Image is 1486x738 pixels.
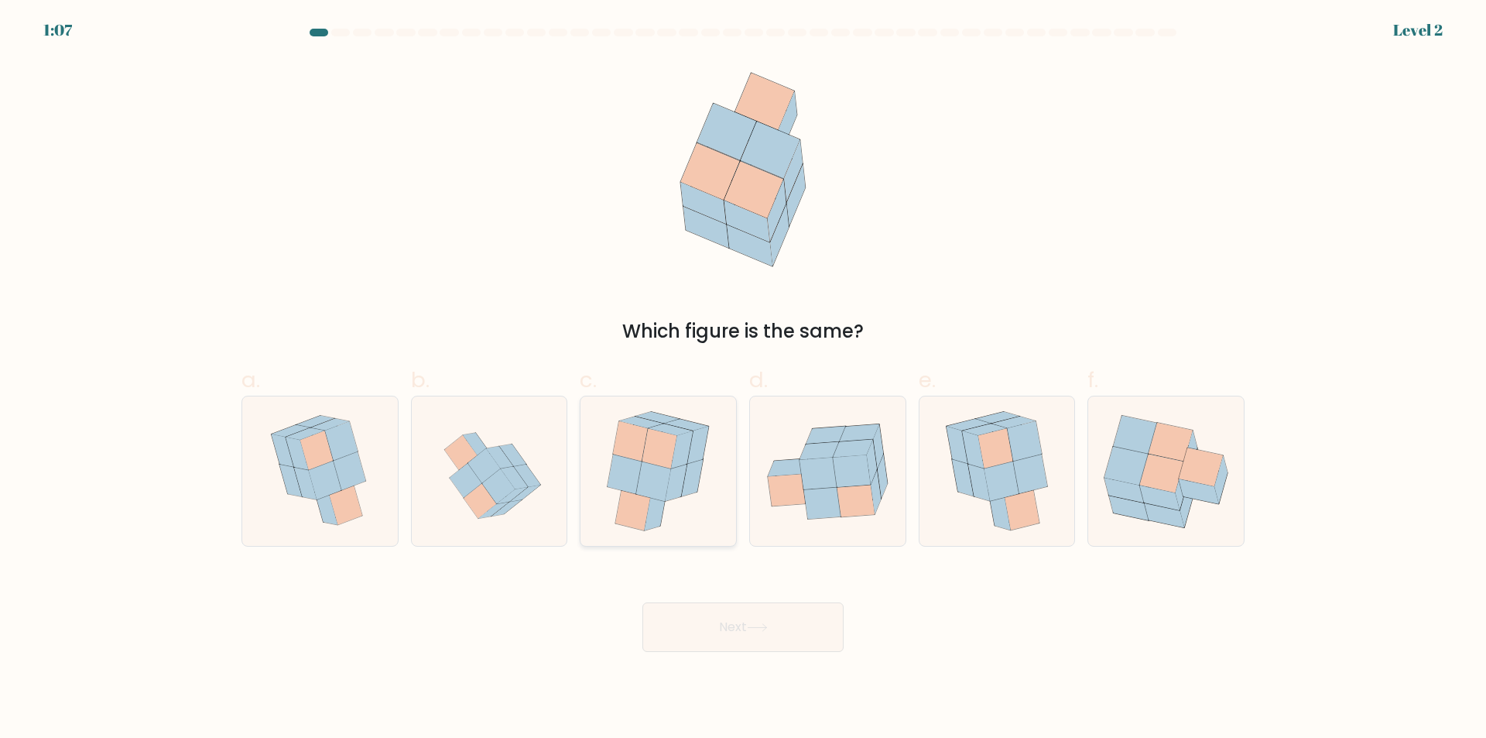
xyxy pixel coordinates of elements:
span: e. [919,365,936,395]
span: c. [580,365,597,395]
button: Next [642,602,844,652]
div: Level 2 [1393,19,1443,42]
span: d. [749,365,768,395]
span: b. [411,365,430,395]
div: 1:07 [43,19,72,42]
div: Which figure is the same? [251,318,1235,345]
span: f. [1087,365,1098,395]
span: a. [241,365,260,395]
